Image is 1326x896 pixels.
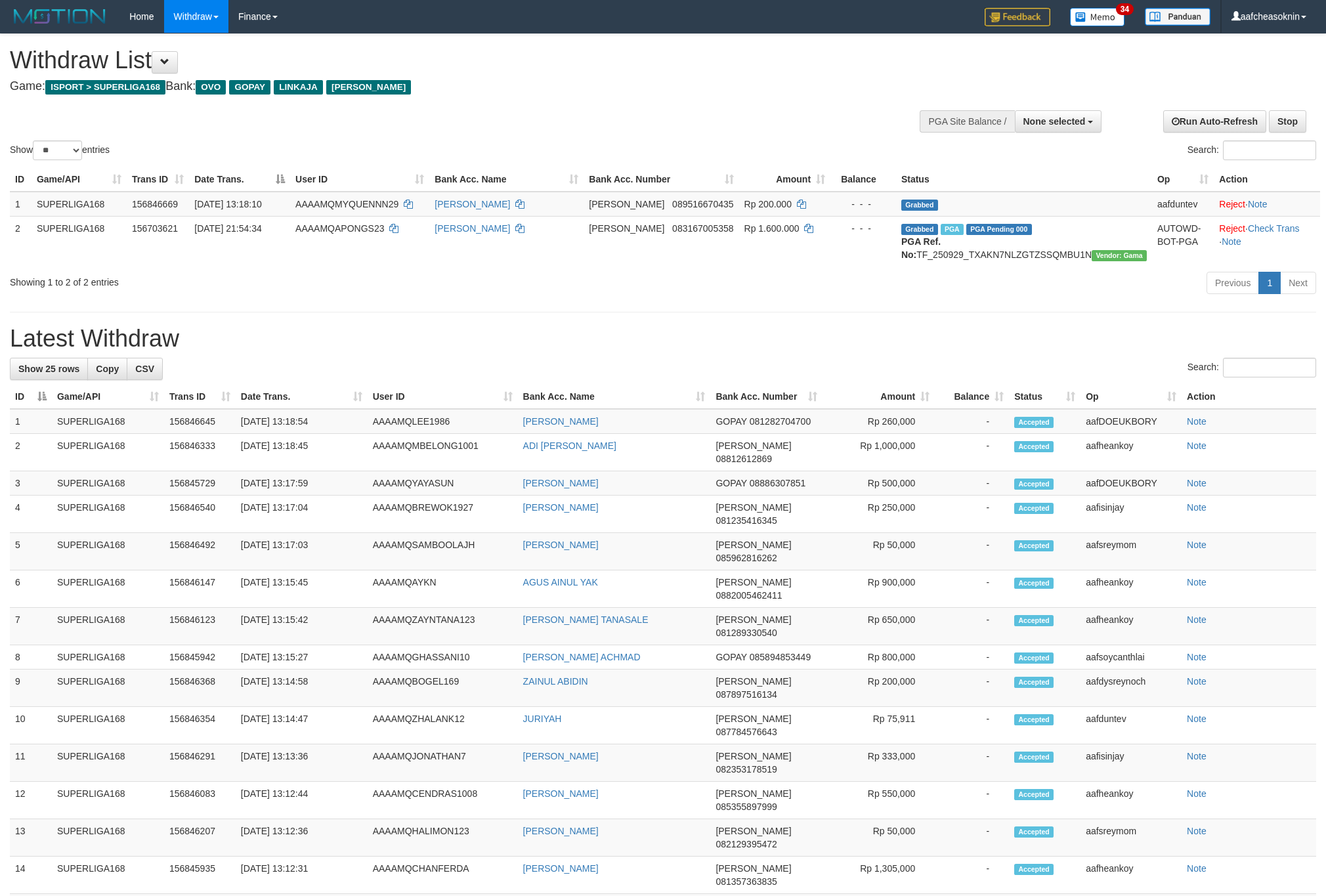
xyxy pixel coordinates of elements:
td: AAAAMQBREWOK1927 [368,496,518,533]
span: [PERSON_NAME] [589,199,664,209]
td: 6 [10,570,52,608]
td: AAAAMQCHANFERDA [368,857,518,894]
span: Copy 0882005462411 to clipboard [716,590,782,601]
span: OVO [196,80,226,95]
td: SUPERLIGA168 [52,670,164,707]
td: aafheankoy [1080,782,1182,819]
span: Copy 085894853449 to clipboard [750,652,811,662]
td: aafisinjay [1080,496,1182,533]
td: 10 [10,707,52,744]
td: Rp 650,000 [823,608,935,645]
input: Search: [1223,358,1316,377]
span: Copy 081282704700 to clipboard [750,416,811,427]
td: aafheankoy [1080,608,1182,645]
a: AGUS AINUL YAK [523,577,598,587]
th: Bank Acc. Name: activate to sort column ascending [429,167,584,192]
h1: Withdraw List [10,47,871,74]
span: Accepted [1014,615,1054,626]
span: [PERSON_NAME] [716,540,791,550]
td: [DATE] 13:14:58 [236,670,368,707]
td: AAAAMQGHASSANI10 [368,645,518,670]
span: GOPAY [229,80,270,95]
a: Run Auto-Refresh [1163,110,1266,133]
span: Vendor URL: https://trx31.1velocity.biz [1092,250,1147,261]
a: [PERSON_NAME] [435,199,510,209]
th: Balance: activate to sort column ascending [935,385,1009,409]
td: 156846147 [164,570,236,608]
td: AAAAMQJONATHAN7 [368,744,518,782]
td: SUPERLIGA168 [52,409,164,434]
span: 156846669 [132,199,178,209]
th: Amount: activate to sort column ascending [823,385,935,409]
span: [PERSON_NAME] [716,577,791,587]
label: Search: [1187,358,1316,377]
th: Date Trans.: activate to sort column descending [189,167,290,192]
td: Rp 550,000 [823,782,935,819]
span: GOPAY [716,652,746,662]
span: LINKAJA [274,80,323,95]
h1: Latest Withdraw [10,326,1316,352]
td: aafheankoy [1080,857,1182,894]
td: 8 [10,645,52,670]
td: aafsreymom [1080,533,1182,570]
td: 12 [10,782,52,819]
td: - [935,409,1009,434]
a: [PERSON_NAME] [523,416,599,427]
a: [PERSON_NAME] [523,478,599,488]
td: [DATE] 13:17:04 [236,496,368,533]
th: Bank Acc. Name: activate to sort column ascending [518,385,711,409]
span: Accepted [1014,826,1054,838]
td: [DATE] 13:15:42 [236,608,368,645]
a: Note [1187,614,1207,625]
span: Show 25 rows [18,364,79,374]
a: Note [1187,478,1207,488]
td: AAAAMQCENDRAS1008 [368,782,518,819]
th: Action [1214,167,1320,192]
td: SUPERLIGA168 [52,645,164,670]
td: AUTOWD-BOT-PGA [1152,216,1214,267]
td: TF_250929_TXAKN7NLZGTZSSQMBU1N [896,216,1152,267]
a: ZAINUL ABIDIN [523,676,588,687]
a: Show 25 rows [10,358,88,380]
a: Reject [1219,223,1245,234]
th: ID: activate to sort column descending [10,385,52,409]
span: Copy 089516670435 to clipboard [672,199,733,209]
a: Note [1187,788,1207,799]
label: Search: [1187,140,1316,160]
span: Copy 085355897999 to clipboard [716,801,777,812]
a: Note [1187,863,1207,874]
th: Amount: activate to sort column ascending [739,167,831,192]
span: Copy 081289330540 to clipboard [716,628,777,638]
td: [DATE] 13:15:45 [236,570,368,608]
span: [PERSON_NAME] [716,751,791,761]
td: · [1214,192,1320,217]
span: Grabbed [901,224,938,235]
td: [DATE] 13:12:31 [236,857,368,894]
td: aafduntev [1152,192,1214,217]
td: 156845935 [164,857,236,894]
span: Copy 085962816262 to clipboard [716,553,777,563]
th: Balance [830,167,896,192]
a: Note [1187,826,1207,836]
img: panduan.png [1145,8,1210,26]
a: Note [1187,540,1207,550]
span: AAAAMQAPONGS23 [295,223,384,234]
td: 5 [10,533,52,570]
span: [PERSON_NAME] [589,223,664,234]
td: SUPERLIGA168 [52,819,164,857]
td: 156846123 [164,608,236,645]
td: SUPERLIGA168 [52,608,164,645]
td: 13 [10,819,52,857]
img: Feedback.jpg [985,8,1050,26]
div: PGA Site Balance / [920,110,1014,133]
span: CSV [135,364,154,374]
a: Reject [1219,199,1245,209]
span: Accepted [1014,652,1054,664]
a: [PERSON_NAME] TANASALE [523,614,649,625]
td: [DATE] 13:12:44 [236,782,368,819]
td: SUPERLIGA168 [32,192,127,217]
th: Game/API: activate to sort column ascending [52,385,164,409]
span: Copy 087897516134 to clipboard [716,689,777,700]
td: 156845729 [164,471,236,496]
span: Copy 081235416345 to clipboard [716,515,777,526]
